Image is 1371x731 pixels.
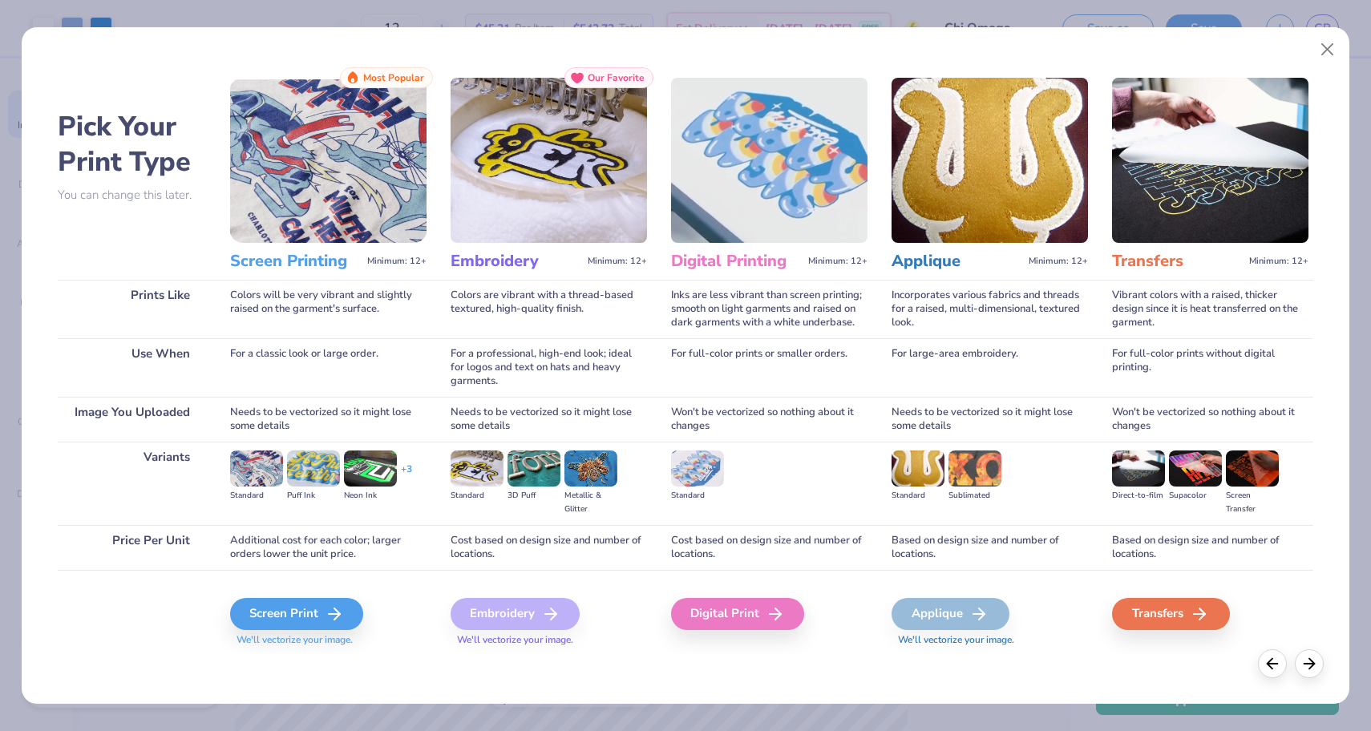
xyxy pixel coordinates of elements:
[344,450,397,486] img: Neon Ink
[230,489,283,503] div: Standard
[401,462,412,490] div: + 3
[230,598,363,630] div: Screen Print
[892,598,1009,630] div: Applique
[671,251,802,272] h3: Digital Printing
[1112,598,1230,630] div: Transfers
[892,338,1088,397] div: For large-area embroidery.
[1112,78,1308,243] img: Transfers
[230,633,427,647] span: We'll vectorize your image.
[451,397,647,442] div: Needs to be vectorized so it might lose some details
[671,338,867,397] div: For full-color prints or smaller orders.
[1226,450,1279,486] img: Screen Transfer
[1112,397,1308,442] div: Won't be vectorized so nothing about it changes
[1112,450,1165,486] img: Direct-to-film
[230,78,427,243] img: Screen Printing
[948,489,1001,503] div: Sublimated
[892,489,944,503] div: Standard
[451,338,647,397] div: For a professional, high-end look; ideal for logos and text on hats and heavy garments.
[588,256,647,267] span: Minimum: 12+
[1112,338,1308,397] div: For full-color prints without digital printing.
[892,397,1088,442] div: Needs to be vectorized so it might lose some details
[1169,450,1222,486] img: Supacolor
[367,256,427,267] span: Minimum: 12+
[58,338,206,397] div: Use When
[892,525,1088,570] div: Based on design size and number of locations.
[451,78,647,243] img: Embroidery
[58,397,206,442] div: Image You Uploaded
[287,489,340,503] div: Puff Ink
[451,450,504,486] img: Standard
[230,450,283,486] img: Standard
[230,280,427,338] div: Colors will be very vibrant and slightly raised on the garment's surface.
[451,633,647,647] span: We'll vectorize your image.
[892,78,1088,243] img: Applique
[1112,489,1165,503] div: Direct-to-film
[344,489,397,503] div: Neon Ink
[671,78,867,243] img: Digital Printing
[671,489,724,503] div: Standard
[451,598,580,630] div: Embroidery
[892,280,1088,338] div: Incorporates various fabrics and threads for a raised, multi-dimensional, textured look.
[1029,256,1088,267] span: Minimum: 12+
[230,251,361,272] h3: Screen Printing
[230,338,427,397] div: For a classic look or large order.
[230,397,427,442] div: Needs to be vectorized so it might lose some details
[1226,489,1279,516] div: Screen Transfer
[671,525,867,570] div: Cost based on design size and number of locations.
[564,489,617,516] div: Metallic & Glitter
[508,450,560,486] img: 3D Puff
[1312,34,1343,65] button: Close
[892,251,1022,272] h3: Applique
[230,525,427,570] div: Additional cost for each color; larger orders lower the unit price.
[671,450,724,486] img: Standard
[808,256,867,267] span: Minimum: 12+
[671,280,867,338] div: Inks are less vibrant than screen printing; smooth on light garments and raised on dark garments ...
[948,450,1001,486] img: Sublimated
[451,525,647,570] div: Cost based on design size and number of locations.
[1112,280,1308,338] div: Vibrant colors with a raised, thicker design since it is heat transferred on the garment.
[1112,525,1308,570] div: Based on design size and number of locations.
[58,109,206,180] h2: Pick Your Print Type
[671,598,804,630] div: Digital Print
[671,397,867,442] div: Won't be vectorized so nothing about it changes
[892,450,944,486] img: Standard
[1249,256,1308,267] span: Minimum: 12+
[508,489,560,503] div: 3D Puff
[58,280,206,338] div: Prints Like
[58,442,206,524] div: Variants
[451,489,504,503] div: Standard
[58,525,206,570] div: Price Per Unit
[588,72,645,83] span: Our Favorite
[451,280,647,338] div: Colors are vibrant with a thread-based textured, high-quality finish.
[451,251,581,272] h3: Embroidery
[58,188,206,202] p: You can change this later.
[892,633,1088,647] span: We'll vectorize your image.
[363,72,424,83] span: Most Popular
[287,450,340,486] img: Puff Ink
[1112,251,1243,272] h3: Transfers
[1169,489,1222,503] div: Supacolor
[564,450,617,486] img: Metallic & Glitter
